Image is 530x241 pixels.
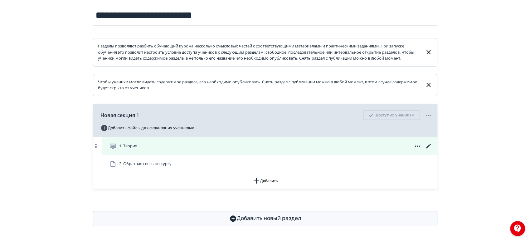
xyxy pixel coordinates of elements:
[119,161,172,167] span: 2. Обратная связь по курсу
[98,43,420,61] div: Разделы позволяют разбить обучающий курс на несколько смысловых частей с соответствующими материа...
[98,79,420,91] div: Чтобы ученики могли видеть содержимое раздела, его необходимо опубликовать. Снять раздел с публик...
[93,155,437,173] div: 2. Обратная связь по курсу
[93,211,437,226] button: Добавить новый раздел
[93,137,437,155] div: 1. Теория
[100,111,139,119] span: Новая секция 1
[119,143,137,149] span: 1. Теория
[363,111,420,120] div: Доступно ученикам
[93,173,437,189] button: Добавить
[100,123,194,133] button: Добавить файлы для скачивания учениками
